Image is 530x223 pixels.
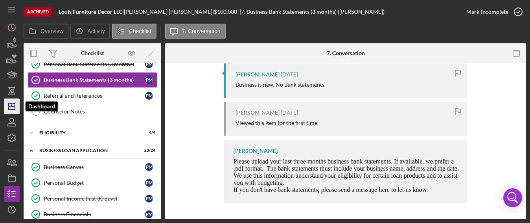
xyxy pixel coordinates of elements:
div: [PERSON_NAME] [234,148,278,154]
div: Personal Budget [44,180,145,186]
div: 7. Conversation [327,50,365,56]
div: [PERSON_NAME] [PERSON_NAME] | [124,9,214,15]
div: | 7. Business Bank Statements (3 months) ([PERSON_NAME]) [239,9,385,15]
div: P M [145,60,153,68]
a: Business Bank Statements (3 months)PM [28,72,157,88]
div: 4 / 4 [141,130,155,135]
time: 2024-06-12 18:23 [281,110,298,116]
div: $100,000 [214,9,239,15]
button: 7. Conversation [165,24,226,39]
div: | [59,9,124,15]
div: P M [145,179,153,187]
div: Personal Bank Statements (3 months) [44,61,145,67]
div: Archived [24,7,52,17]
label: 7. Conversation [182,28,221,34]
button: Checklist [112,24,156,39]
div: Referral and References [44,93,145,99]
div: P M [145,195,153,203]
a: Personal Bank Statements (3 months)PM [28,56,157,72]
button: Overview [24,24,68,39]
div: Business is new. No Bank statements. [236,82,326,88]
span: We use this information understand your eligibility for certain loan products and to assist you w... [234,172,458,186]
div: P M [145,76,153,84]
a: Business FinancialsPM [28,206,157,222]
a: Counselor Notes [28,104,157,119]
time: 2024-06-12 18:24 [281,71,298,78]
div: [PERSON_NAME] [236,110,280,116]
label: Checklist [129,28,151,34]
div: P M [145,163,153,171]
div: Personal Income (last 30 days) [44,195,145,202]
label: Activity [87,28,105,34]
a: Personal Income (last 30 days)PM [28,191,157,206]
a: Personal BudgetPM [28,175,157,191]
div: BUSINESS LOAN APPLICATION [39,148,136,153]
a: Business CanvasPM [28,159,157,175]
a: Referral and ReferencesPM [28,88,157,104]
div: Business Bank Statements (3 months) [44,77,145,83]
div: Counselor Notes [44,108,157,115]
div: Mark Incomplete [466,4,508,20]
div: Business Financials [44,211,145,217]
div: 23 / 24 [141,148,155,153]
div: Checklist [81,50,104,56]
div: Viewed this item for the first time. [236,120,318,126]
b: Louis Furniture Decor LLC [59,8,122,15]
div: P M [145,210,153,218]
span: If you don't have bank statements, please send a message here to let us know. [234,186,428,193]
div: Business Canvas [44,164,145,170]
span: Please upload your last three months business bank statements. If available, we prefer a .pdf for... [234,158,459,172]
div: [PERSON_NAME] [236,71,280,78]
div: Open Intercom Messenger [503,188,522,207]
div: P M [145,92,153,100]
label: Overview [40,28,63,34]
button: Activity [70,24,110,39]
button: Mark Incomplete [458,4,526,20]
div: ELIGIBILITY [39,130,136,135]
